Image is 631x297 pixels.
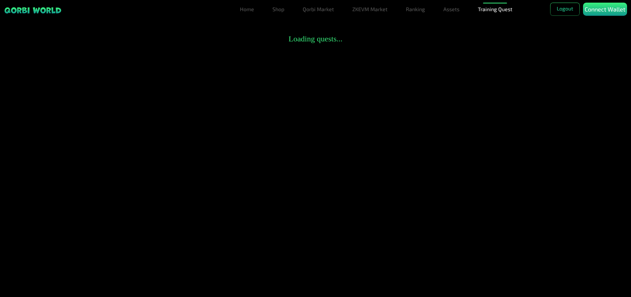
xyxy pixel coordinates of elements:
[585,5,625,14] p: Connect Wallet
[4,7,62,14] img: sticky brand-logo
[403,3,428,16] a: Ranking
[300,3,337,16] a: Qorbi Market
[270,3,287,16] a: Shop
[550,3,580,16] button: Logout
[350,3,390,16] a: ZKEVM Market
[441,3,462,16] a: Assets
[237,3,257,16] a: Home
[475,3,515,16] a: Training Quest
